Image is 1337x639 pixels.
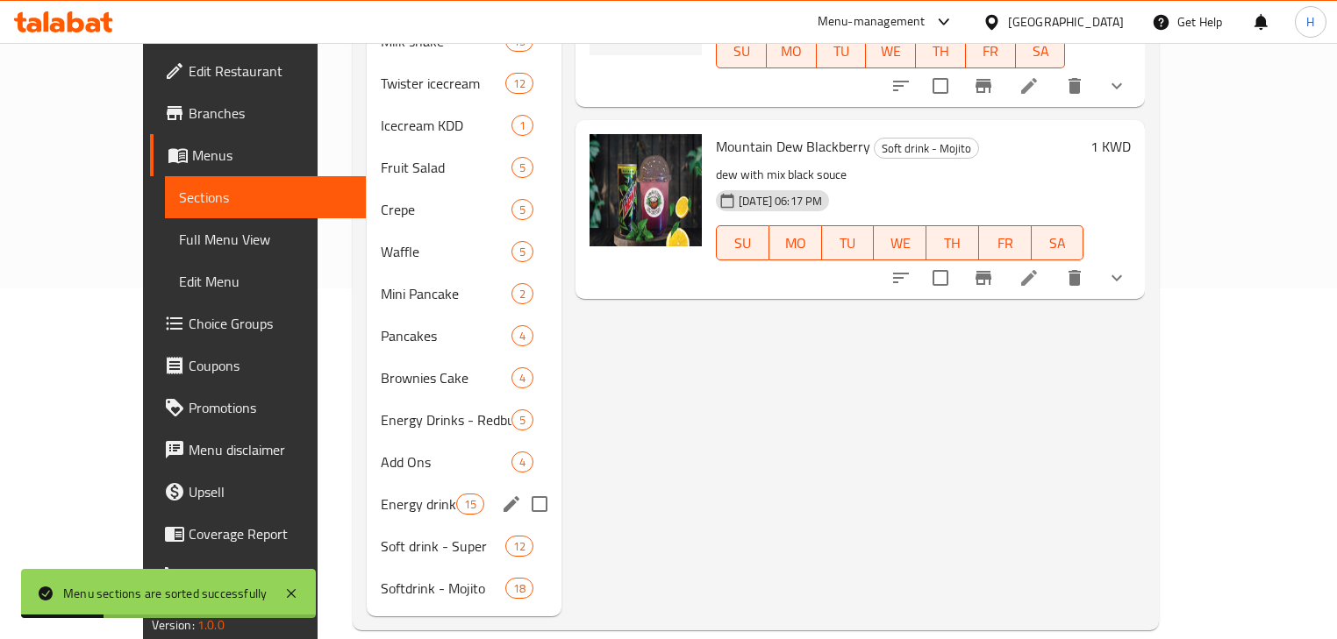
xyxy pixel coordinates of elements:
div: Pancakes4 [367,315,561,357]
a: Menu disclaimer [150,429,367,471]
button: edit [498,491,525,517]
a: Upsell [150,471,367,513]
span: 5 [512,160,533,176]
span: Coupons [189,355,353,376]
span: Edit Menu [179,271,353,292]
span: 4 [512,370,533,387]
button: Branch-specific-item [962,257,1005,299]
button: MO [767,33,817,68]
span: Select to update [922,259,959,296]
div: items [511,241,533,262]
button: WE [874,225,926,260]
span: 15 [457,496,483,513]
a: Edit Menu [165,260,367,302]
span: Energy drinks - cod Red [381,493,455,515]
button: show more [1096,257,1138,299]
span: 5 [512,412,533,429]
button: TU [822,225,875,260]
span: Coverage Report [189,523,353,544]
div: Soft drink - Mojito [874,138,979,159]
span: Menu disclaimer [189,439,353,460]
span: 12 [506,75,533,92]
span: WE [881,231,919,256]
a: Edit Restaurant [150,50,367,92]
span: Mini Pancake [381,283,511,304]
span: 12 [506,538,533,555]
div: [GEOGRAPHIC_DATA] [1008,12,1124,32]
button: MO [769,225,822,260]
button: SA [1032,225,1084,260]
span: Soft drink - Super [381,536,504,557]
span: 1 [512,117,533,134]
span: Grocery Checklist [189,565,353,586]
a: Coupons [150,344,367,387]
span: SA [1023,39,1059,64]
div: Fruit Salad5 [367,146,561,188]
span: SA [1039,231,1077,256]
a: Sections [165,176,367,218]
div: items [511,283,533,304]
div: Brownies Cake4 [367,357,561,399]
button: TH [916,33,966,68]
span: Energy Drinks - Redbull [381,409,511,430]
span: 18 [506,580,533,597]
div: items [511,367,533,388]
button: delete [1054,257,1096,299]
span: Twister icecream [381,73,504,94]
span: Waffle [381,241,511,262]
button: TH [926,225,979,260]
div: Menu sections are sorted successfully [63,584,267,603]
span: SU [724,231,762,256]
span: Mountain Dew Blackberry [716,133,870,160]
a: Full Menu View [165,218,367,260]
svg: Show Choices [1106,267,1127,288]
span: FR [986,231,1025,256]
button: Branch-specific-item [962,65,1005,107]
span: Fruit Salad [381,157,511,178]
svg: Show Choices [1106,75,1127,96]
button: sort-choices [880,65,922,107]
button: delete [1054,65,1096,107]
h6: 1 KWD [1090,134,1131,159]
button: FR [979,225,1032,260]
div: Soft drink - Super12 [367,525,561,567]
button: sort-choices [880,257,922,299]
span: SU [724,39,760,64]
span: FR [973,39,1009,64]
span: TH [923,39,959,64]
button: SA [1016,33,1066,68]
span: Version: [152,614,195,636]
button: FR [966,33,1016,68]
div: items [456,493,484,515]
div: Icecream KDD1 [367,104,561,146]
a: Edit menu item [1019,267,1040,288]
span: Brownies Cake [381,367,511,388]
span: WE [873,39,909,64]
span: 4 [512,454,533,471]
span: 2 [512,286,533,302]
button: WE [866,33,916,68]
span: Promotions [189,397,353,418]
span: TU [829,231,868,256]
div: Twister icecream12 [367,62,561,104]
span: 5 [512,244,533,260]
a: Choice Groups [150,302,367,344]
a: Coverage Report [150,513,367,555]
span: Menus [192,145,353,166]
div: Softdrink - Mojito18 [367,567,561,609]
button: TU [817,33,867,68]
div: Energy Drinks - Redbull5 [367,399,561,441]
p: dew with mix black souce [716,164,1083,186]
span: Soft drink - Mojito [875,138,978,159]
div: Add Ons4 [367,441,561,483]
span: 5 [512,202,533,218]
span: MO [774,39,810,64]
div: items [511,409,533,430]
div: items [505,536,533,557]
span: 4 [512,328,533,344]
span: Softdrink - Mojito [381,578,504,599]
